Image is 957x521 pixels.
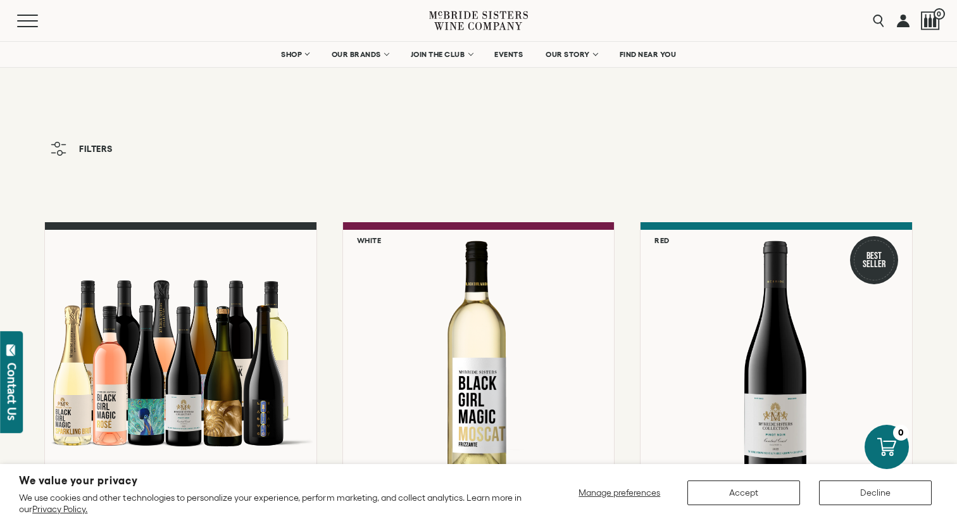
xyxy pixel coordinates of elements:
span: Manage preferences [579,487,660,498]
span: JOIN THE CLUB [411,50,465,59]
span: EVENTS [494,50,523,59]
span: OUR STORY [546,50,590,59]
span: 0 [934,8,945,20]
a: OUR BRANDS [323,42,396,67]
button: Filters [44,135,119,162]
div: 0 [893,425,909,441]
button: Mobile Menu Trigger [17,15,63,27]
h6: Red [654,236,670,244]
a: Privacy Policy. [32,504,87,514]
a: OUR STORY [537,42,605,67]
h6: White [357,236,382,244]
a: FIND NEAR YOU [611,42,685,67]
a: JOIN THE CLUB [403,42,480,67]
h2: We value your privacy [19,475,525,486]
button: Manage preferences [571,480,668,505]
div: Contact Us [6,363,18,420]
button: Accept [687,480,800,505]
button: Decline [819,480,932,505]
a: EVENTS [486,42,531,67]
span: SHOP [281,50,303,59]
span: Filters [79,144,113,153]
span: OUR BRANDS [332,50,381,59]
p: We use cookies and other technologies to personalize your experience, perform marketing, and coll... [19,492,525,515]
a: SHOP [273,42,317,67]
span: FIND NEAR YOU [620,50,677,59]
